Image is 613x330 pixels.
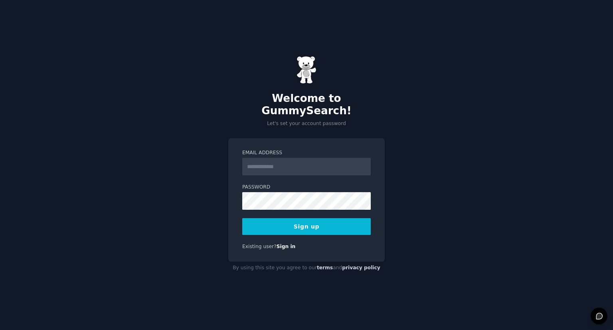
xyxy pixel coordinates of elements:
[277,244,296,249] a: Sign in
[228,92,385,117] h2: Welcome to GummySearch!
[242,244,277,249] span: Existing user?
[342,265,380,270] a: privacy policy
[317,265,333,270] a: terms
[228,262,385,274] div: By using this site you agree to our and
[242,184,371,191] label: Password
[242,218,371,235] button: Sign up
[228,120,385,127] p: Let's set your account password
[242,149,371,157] label: Email Address
[297,56,316,84] img: Gummy Bear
